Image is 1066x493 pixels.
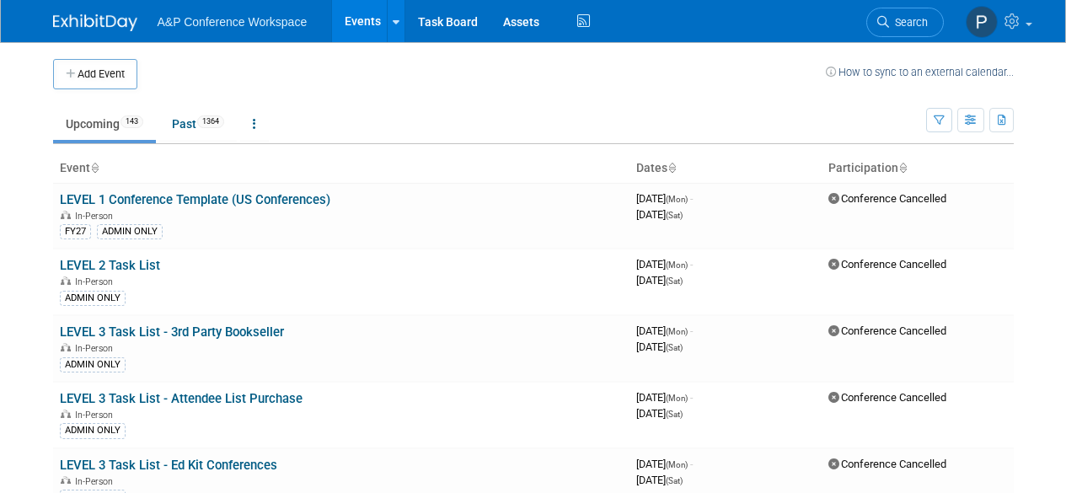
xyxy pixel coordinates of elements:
[666,343,683,352] span: (Sat)
[159,108,237,140] a: Past1364
[53,59,137,89] button: Add Event
[75,343,118,354] span: In-Person
[828,324,946,337] span: Conference Cancelled
[822,154,1014,183] th: Participation
[629,154,822,183] th: Dates
[75,211,118,222] span: In-Person
[966,6,998,38] img: Paige Papandrea
[636,208,683,221] span: [DATE]
[636,458,693,470] span: [DATE]
[60,391,303,406] a: LEVEL 3 Task List - Attendee List Purchase
[636,474,683,486] span: [DATE]
[889,16,928,29] span: Search
[53,154,629,183] th: Event
[828,458,946,470] span: Conference Cancelled
[690,458,693,470] span: -
[690,192,693,205] span: -
[690,258,693,271] span: -
[690,324,693,337] span: -
[666,394,688,403] span: (Mon)
[61,476,71,485] img: In-Person Event
[197,115,224,128] span: 1364
[636,192,693,205] span: [DATE]
[75,276,118,287] span: In-Person
[898,161,907,174] a: Sort by Participation Type
[60,324,284,340] a: LEVEL 3 Task List - 3rd Party Bookseller
[666,260,688,270] span: (Mon)
[636,274,683,287] span: [DATE]
[75,410,118,421] span: In-Person
[666,211,683,220] span: (Sat)
[90,161,99,174] a: Sort by Event Name
[60,423,126,438] div: ADMIN ONLY
[636,391,693,404] span: [DATE]
[61,276,71,285] img: In-Person Event
[666,460,688,469] span: (Mon)
[53,14,137,31] img: ExhibitDay
[666,276,683,286] span: (Sat)
[60,192,330,207] a: LEVEL 1 Conference Template (US Conferences)
[666,410,683,419] span: (Sat)
[666,195,688,204] span: (Mon)
[828,258,946,271] span: Conference Cancelled
[667,161,676,174] a: Sort by Start Date
[636,324,693,337] span: [DATE]
[61,343,71,351] img: In-Person Event
[61,211,71,219] img: In-Person Event
[61,410,71,418] img: In-Person Event
[60,458,277,473] a: LEVEL 3 Task List - Ed Kit Conferences
[636,258,693,271] span: [DATE]
[690,391,693,404] span: -
[828,192,946,205] span: Conference Cancelled
[60,224,91,239] div: FY27
[60,357,126,372] div: ADMIN ONLY
[53,108,156,140] a: Upcoming143
[636,407,683,420] span: [DATE]
[828,391,946,404] span: Conference Cancelled
[666,476,683,485] span: (Sat)
[75,476,118,487] span: In-Person
[60,258,160,273] a: LEVEL 2 Task List
[60,291,126,306] div: ADMIN ONLY
[636,340,683,353] span: [DATE]
[826,66,1014,78] a: How to sync to an external calendar...
[866,8,944,37] a: Search
[97,224,163,239] div: ADMIN ONLY
[666,327,688,336] span: (Mon)
[121,115,143,128] span: 143
[158,15,308,29] span: A&P Conference Workspace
